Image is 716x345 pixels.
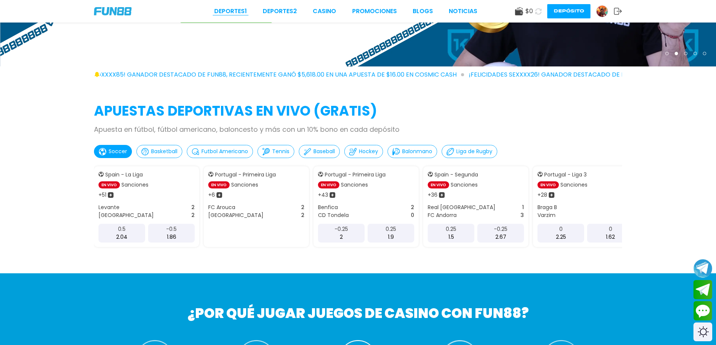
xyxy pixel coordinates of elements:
[388,233,394,241] p: 1.9
[537,211,556,219] p: Varzim
[693,259,712,278] button: Join telegram channel
[215,171,276,179] p: Portugal - Primeira Liga
[325,171,386,179] p: Portugal - Primeira Liga
[606,233,615,241] p: 1.62
[411,203,414,211] p: 2
[402,148,432,155] p: Balonmano
[522,203,524,211] p: 1
[118,225,126,233] p: 0.5
[494,225,507,233] p: -0.25
[167,233,176,241] p: 1.86
[609,225,612,233] p: 0
[191,203,195,211] p: 2
[335,225,348,233] p: -0.25
[388,145,437,158] button: Balonmano
[428,191,437,199] p: + 36
[434,171,478,179] p: Spain - Segunda
[386,225,396,233] p: 0.25
[94,124,622,134] p: Apuesta en fútbol, fútbol americano, baloncesto y más con un 10% bono en cada depósito
[359,148,378,155] p: Hockey
[693,322,712,341] div: Switch theme
[341,181,368,189] p: Sanciones
[428,211,457,219] p: FC Andorra
[318,211,349,219] p: CD Tondela
[313,7,336,16] a: CASINO
[537,203,557,211] p: Braga B
[413,7,433,16] a: BLOGS
[98,191,106,199] p: + 51
[51,70,464,79] span: ¡FELICIDADES ogxxxx85! GANADOR DESTACADO DE FUN88, RECIENTEMENTE GANÓ $5,618.00 EN UNA APUESTA DE...
[495,233,506,241] p: 2.67
[442,145,497,158] button: Liga de Rugby
[257,145,294,158] button: Tennis
[456,148,492,155] p: Liga de Rugby
[451,181,478,189] p: Sanciones
[544,171,587,179] p: Portugal - Liga 3
[105,171,143,179] p: Spain - La Liga
[136,145,182,158] button: Basketball
[187,145,253,158] button: Futbol Americano
[166,225,177,233] p: -0.5
[191,211,195,219] p: 2
[272,148,289,155] p: Tennis
[94,145,132,158] button: Soccer
[94,7,132,15] img: Company Logo
[94,101,622,121] h2: APUESTAS DEPORTIVAS EN VIVO (gratis)
[556,233,566,241] p: 2.25
[537,181,559,188] p: EN VIVO
[559,225,563,233] p: 0
[318,181,339,188] p: EN VIVO
[208,191,215,199] p: + 6
[448,233,454,241] p: 1.5
[98,181,120,188] p: EN VIVO
[693,301,712,321] button: Contact customer service
[446,225,456,233] p: 0.25
[318,191,328,199] p: + 43
[301,211,304,219] p: 2
[352,7,397,16] a: Promociones
[208,203,235,211] p: FC Arouca
[525,7,533,16] span: $ 0
[116,233,127,241] p: 2.04
[109,148,127,155] p: Soccer
[411,211,414,219] p: 0
[263,7,297,16] a: Deportes2
[301,203,304,211] p: 2
[98,203,120,211] p: Levante
[596,6,608,17] img: Avatar
[560,181,587,189] p: Sanciones
[596,5,614,17] a: Avatar
[299,145,340,158] button: Baseball
[521,211,524,219] p: 3
[428,203,495,211] p: Real [GEOGRAPHIC_DATA]
[313,148,335,155] p: Baseball
[547,4,590,18] button: Depósito
[449,7,477,16] a: NOTICIAS
[208,211,263,219] p: [GEOGRAPHIC_DATA]
[344,145,383,158] button: Hockey
[231,181,258,189] p: Sanciones
[318,203,338,211] p: Benfica
[208,181,230,188] p: EN VIVO
[428,181,449,188] p: EN VIVO
[151,148,177,155] p: Basketball
[340,233,343,241] p: 2
[201,148,248,155] p: Futbol Americano
[693,280,712,300] button: Join telegram
[121,181,148,189] p: Sanciones
[537,191,547,199] p: + 28
[98,211,154,219] p: [GEOGRAPHIC_DATA]
[214,7,247,16] a: Deportes1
